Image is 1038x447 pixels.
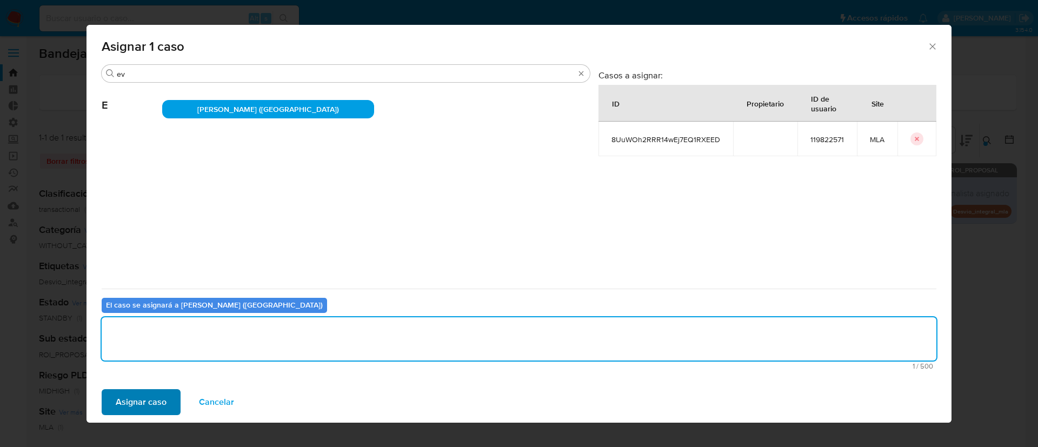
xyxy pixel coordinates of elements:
[577,69,585,78] button: Borrar
[199,390,234,414] span: Cancelar
[102,40,927,53] span: Asignar 1 caso
[105,363,933,370] span: Máximo 500 caracteres
[870,135,884,144] span: MLA
[197,104,339,115] span: [PERSON_NAME] ([GEOGRAPHIC_DATA])
[798,85,856,121] div: ID de usuario
[927,41,937,51] button: Cerrar ventana
[859,90,897,116] div: Site
[162,100,374,118] div: [PERSON_NAME] ([GEOGRAPHIC_DATA])
[102,389,181,415] button: Asignar caso
[810,135,844,144] span: 119822571
[599,90,633,116] div: ID
[117,69,575,79] input: Buscar analista
[185,389,248,415] button: Cancelar
[106,299,323,310] b: El caso se asignará a [PERSON_NAME] ([GEOGRAPHIC_DATA])
[611,135,720,144] span: 8UuWOh2RRR14wEj7EQ1RXEED
[116,390,167,414] span: Asignar caso
[102,83,162,112] span: E
[734,90,797,116] div: Propietario
[106,69,115,78] button: Buscar
[86,25,951,423] div: assign-modal
[910,132,923,145] button: icon-button
[598,70,936,81] h3: Casos a asignar:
